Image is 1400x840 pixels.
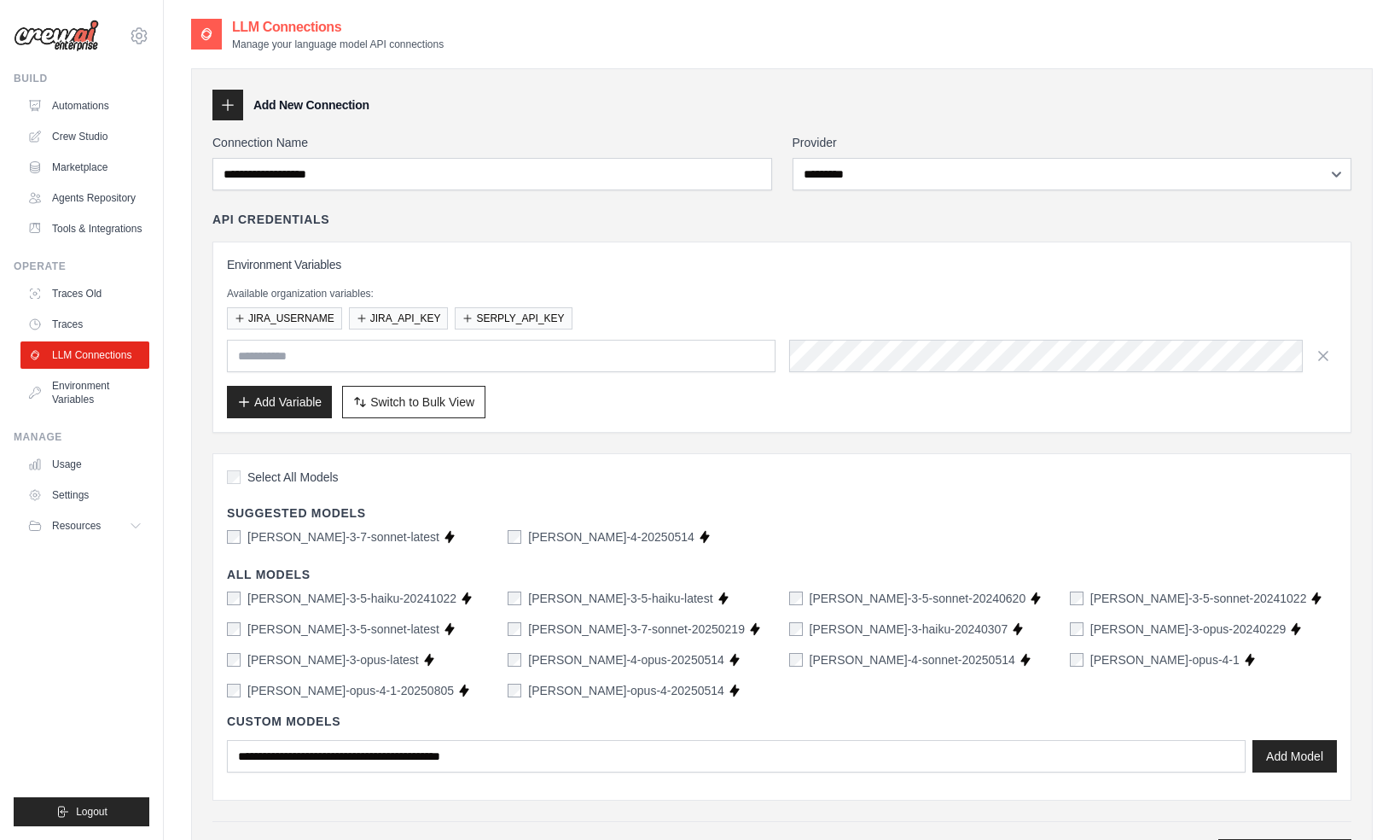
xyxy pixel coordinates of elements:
[20,184,149,212] a: Agents Repository
[227,287,1337,300] p: Available organization variables:
[227,622,241,636] input: claude-3-5-sonnet-latest
[247,621,439,638] label: claude-3-5-sonnet-latest
[253,96,369,114] h3: Add New Connection
[1252,740,1337,773] button: Add Model
[1090,590,1307,607] label: claude-3-5-sonnet-20241022
[20,341,149,369] a: LLM Connections
[342,386,485,418] button: Switch to Bulk View
[227,713,1337,730] h4: Custom Models
[528,590,712,607] label: claude-3-5-haiku-latest
[227,470,241,484] input: Select All Models
[20,280,149,307] a: Traces Old
[227,653,241,667] input: claude-3-opus-latest
[20,311,149,338] a: Traces
[247,590,456,607] label: claude-3-5-haiku-20241022
[1090,621,1287,638] label: claude-3-opus-20240229
[14,20,99,52] img: Logo
[528,528,694,545] label: claude-sonnet-4-20250514
[20,512,149,540] button: Resources
[14,260,149,273] div: Operate
[810,651,1015,668] label: claude-4-sonnet-20250514
[1070,622,1083,636] input: claude-3-opus-20240229
[227,530,241,544] input: claude-3-7-sonnet-latest
[810,621,1008,638] label: claude-3-haiku-20240307
[789,592,803,605] input: claude-3-5-sonnet-20240620
[14,430,149,444] div: Manage
[76,805,107,819] span: Logout
[227,256,1337,273] h3: Environment Variables
[20,372,149,413] a: Environment Variables
[227,307,342,330] button: JIRA_USERNAME
[793,134,1352,151] label: Provider
[20,123,149,150] a: Crew Studio
[232,17,444,38] h2: LLM Connections
[370,394,474,411] span: Switch to Bulk View
[528,621,745,638] label: claude-3-7-sonnet-20250219
[528,651,724,668] label: claude-4-opus-20250514
[349,307,449,330] button: JIRA_API_KEY
[1070,653,1083,667] input: claude-opus-4-1
[227,566,1337,583] h4: All Models
[232,38,444,51] p: Manage your language model API connections
[455,307,572,330] button: SERPLY_API_KEY
[227,386,332,418] button: Add Variable
[247,682,454,699] label: claude-opus-4-1-20250805
[247,528,439,545] label: claude-3-7-sonnet-latest
[247,469,339,486] span: Select All Models
[14,797,149,826] button: Logout
[1070,592,1083,605] input: claude-3-5-sonnet-20241022
[212,134,772,151] label: Connection Name
[52,519,101,533] span: Resources
[20,154,149,181] a: Marketplace
[789,653,803,667] input: claude-4-sonnet-20250514
[528,682,724,699] label: claude-opus-4-20250514
[508,684,521,697] input: claude-opus-4-20250514
[227,592,241,605] input: claude-3-5-haiku-20241022
[227,684,241,697] input: claude-opus-4-1-20250805
[810,590,1026,607] label: claude-3-5-sonnet-20240620
[789,622,803,636] input: claude-3-haiku-20240307
[227,505,1337,522] h4: Suggested Models
[1090,651,1240,668] label: claude-opus-4-1
[508,592,521,605] input: claude-3-5-haiku-latest
[20,215,149,242] a: Tools & Integrations
[20,92,149,120] a: Automations
[508,622,521,636] input: claude-3-7-sonnet-20250219
[212,211,329,228] h4: API Credentials
[247,651,419,668] label: claude-3-opus-latest
[508,530,521,544] input: claude-sonnet-4-20250514
[20,451,149,478] a: Usage
[14,72,149,85] div: Build
[508,653,521,667] input: claude-4-opus-20250514
[20,481,149,509] a: Settings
